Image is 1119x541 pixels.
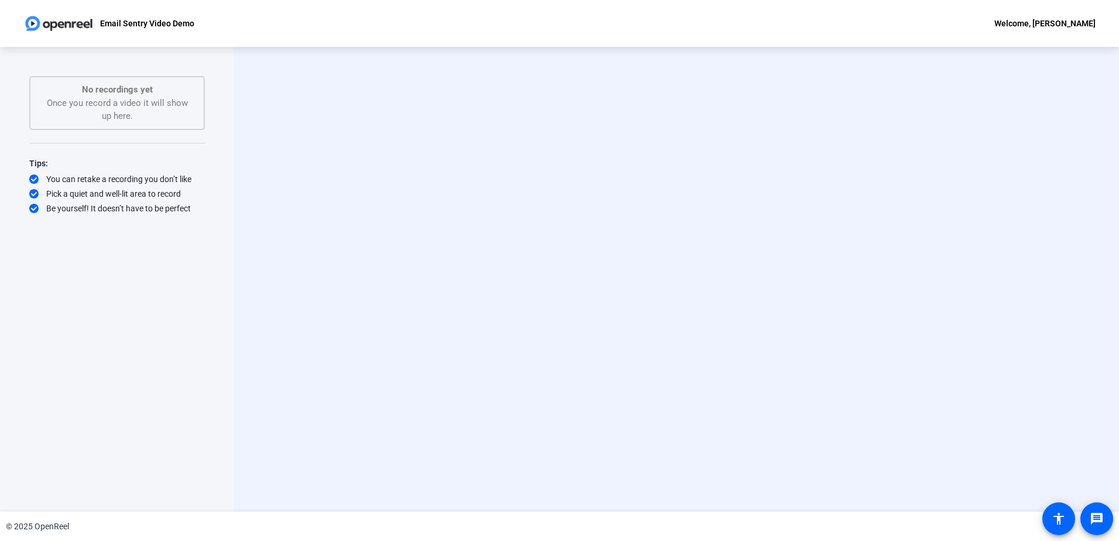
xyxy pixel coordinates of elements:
mat-icon: accessibility [1052,512,1066,526]
div: Be yourself! It doesn’t have to be perfect [29,203,205,214]
img: OpenReel logo [23,12,94,35]
p: No recordings yet [42,83,192,97]
div: You can retake a recording you don’t like [29,173,205,185]
div: Tips: [29,156,205,170]
div: © 2025 OpenReel [6,521,69,533]
div: Welcome, [PERSON_NAME] [994,16,1096,30]
mat-icon: message [1090,512,1104,526]
div: Once you record a video it will show up here. [42,83,192,123]
div: Pick a quiet and well-lit area to record [29,188,205,200]
p: Email Sentry Video Demo [100,16,194,30]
